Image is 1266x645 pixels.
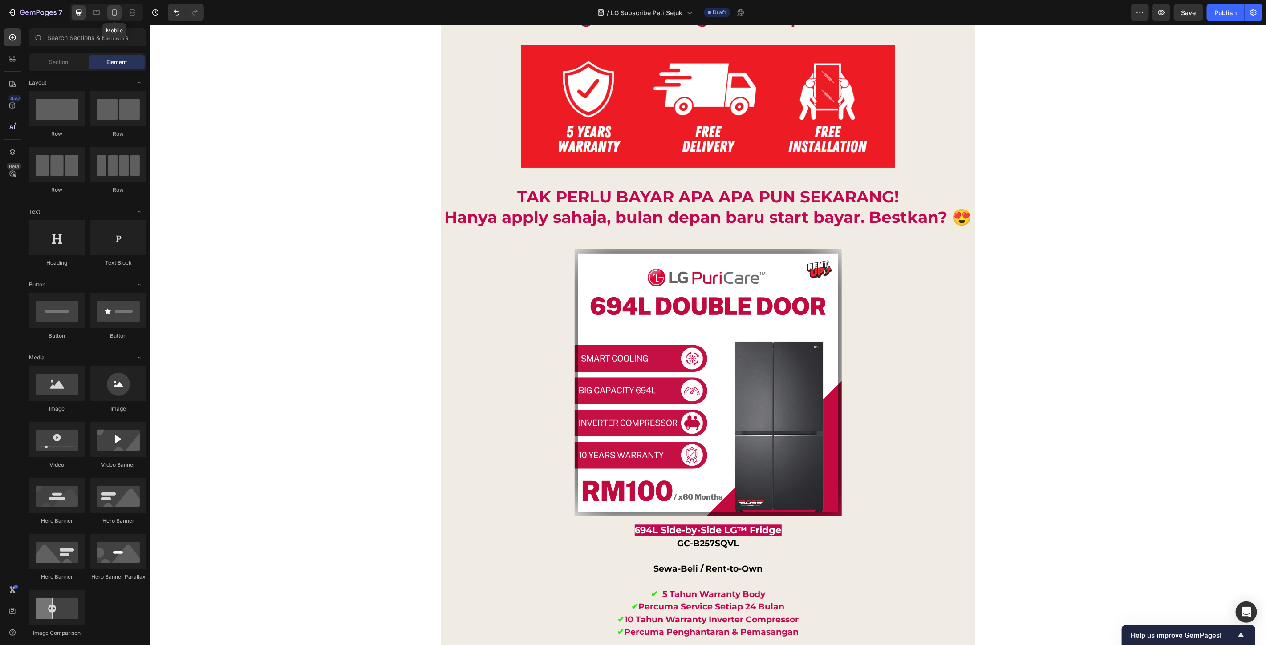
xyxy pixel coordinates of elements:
span: Toggle open [132,278,146,292]
div: Text Block [90,259,146,267]
div: Row [29,186,85,194]
div: 450 [8,95,21,102]
div: Hero Banner [29,517,85,525]
span: Draft [713,8,726,16]
img: gempages_486412460778062769-429099f0-6e63-498c-9ff3-2bca359c37fa.png [425,224,692,491]
div: Hero Banner [90,517,146,525]
div: Hero Banner Parallax [90,573,146,581]
span: LG Subscribe Peti Sejuk [611,8,683,17]
button: Show survey - Help us improve GemPages! [1131,630,1246,641]
div: Open Intercom Messenger [1236,601,1257,623]
div: Row [29,130,85,138]
strong: ✔ [482,576,489,587]
span: Layout [29,79,46,87]
div: Image Comparison [29,629,85,637]
span: Element [106,58,127,66]
span: Section [49,58,69,66]
div: Image [29,405,85,413]
span: Help us improve GemPages! [1131,631,1236,640]
span: Button [29,281,45,289]
span: Save [1181,9,1196,16]
span: Media [29,354,45,362]
strong: ✔ [467,589,475,600]
strong: ✔ [501,564,508,574]
strong: Percuma Service Setiap 24 Bulan [489,576,635,587]
input: Search Sections & Elements [29,28,146,46]
div: Publish [1214,8,1237,17]
span: Toggle open [132,76,146,90]
div: Undo/Redo [168,4,204,21]
p: 7 [58,7,62,18]
div: Button [29,332,85,340]
iframe: Design area [150,25,1266,645]
span: / [607,8,609,17]
div: Heading [29,259,85,267]
div: Video [29,461,85,469]
p: Hanya apply sahaja, bulan depan baru start bayar. Bestkan? 😍 [292,182,824,203]
strong: 5 Tahun Warranty Body [512,564,615,574]
div: Button [90,332,146,340]
span: 694L Side-by-Side LG™ Fridge [485,500,632,511]
span: Text [29,208,40,216]
strong: ✔ [467,602,475,612]
p: GC-B257SQVL [292,512,824,525]
button: 7 [4,4,66,21]
button: Save [1174,4,1203,21]
p: Sewa-Beli / Rent-to-Own [292,538,824,551]
div: Video Banner [90,461,146,469]
div: Beta [7,163,21,170]
div: Image [90,405,146,413]
div: Row [90,186,146,194]
div: Row [90,130,146,138]
span: Toggle open [132,351,146,365]
div: Hero Banner [29,573,85,581]
strong: 10 Tahun Warranty Inverter Compressor [475,589,649,600]
span: Toggle open [132,205,146,219]
p: TAK PERLU BAYAR APA APA PUN SEKARANG! [292,161,824,182]
button: Publish [1207,4,1244,21]
strong: Percuma Penghantaran & Pemasangan [475,602,649,612]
